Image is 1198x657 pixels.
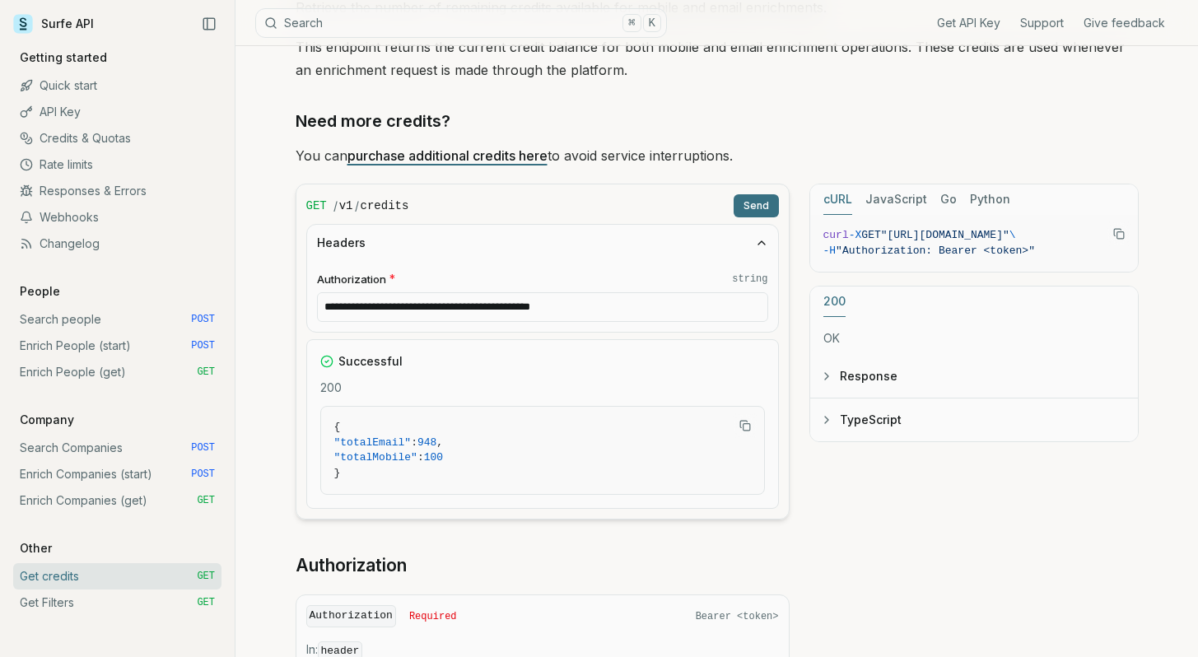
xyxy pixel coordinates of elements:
span: -H [823,245,837,257]
span: POST [191,313,215,326]
button: Search⌘K [255,8,667,38]
kbd: ⌘ [622,14,641,32]
a: Search Companies POST [13,435,221,461]
span: "totalEmail" [334,436,412,449]
span: GET [197,494,215,507]
code: string [732,273,767,286]
span: GET [306,198,327,214]
button: Send [734,194,779,217]
p: This endpoint returns the current credit balance for both mobile and email enrichment operations.... [296,35,1139,82]
p: Other [13,540,58,557]
button: Collapse Sidebar [197,12,221,36]
span: GET [861,229,880,241]
a: Support [1020,15,1064,31]
span: "[URL][DOMAIN_NAME]" [881,229,1009,241]
a: Changelog [13,231,221,257]
code: v1 [339,198,353,214]
a: Enrich Companies (get) GET [13,487,221,514]
p: You can to avoid service interruptions. [296,144,1139,167]
a: Rate limits [13,151,221,178]
a: Get credits GET [13,563,221,589]
span: GET [197,596,215,609]
a: Get API Key [937,15,1000,31]
p: Getting started [13,49,114,66]
span: "Authorization: Bearer <token>" [836,245,1035,257]
span: GET [197,570,215,583]
span: : [411,436,417,449]
a: Quick start [13,72,221,99]
p: Company [13,412,81,428]
a: Authorization [296,554,407,577]
span: Bearer <token> [696,610,779,623]
code: credits [361,198,409,214]
button: JavaScript [865,184,927,215]
span: Required [409,610,457,623]
button: TypeScript [810,398,1138,441]
a: Need more credits? [296,108,450,134]
a: Get Filters GET [13,589,221,616]
a: Responses & Errors [13,178,221,204]
span: { [334,421,341,433]
a: Enrich People (get) GET [13,359,221,385]
button: Copy Text [733,413,757,438]
span: } [334,467,341,479]
button: Copy Text [1107,221,1131,246]
button: 200 [823,287,846,317]
span: 100 [424,451,443,464]
a: Webhooks [13,204,221,231]
a: purchase additional credits here [347,147,548,164]
a: API Key [13,99,221,125]
p: People [13,283,67,300]
span: : [417,451,424,464]
span: \ [1009,229,1016,241]
a: Credits & Quotas [13,125,221,151]
button: Python [970,184,1010,215]
p: OK [823,330,1125,347]
button: cURL [823,184,852,215]
button: Go [940,184,957,215]
span: / [333,198,338,214]
kbd: K [643,14,661,32]
button: Response [810,355,1138,398]
span: curl [823,229,849,241]
code: Authorization [306,605,396,627]
span: / [355,198,359,214]
a: Surfe API [13,12,94,36]
span: "totalMobile" [334,451,417,464]
span: Authorization [317,272,386,287]
span: , [436,436,443,449]
p: 200 [320,380,765,396]
span: POST [191,339,215,352]
a: Enrich People (start) POST [13,333,221,359]
div: Successful [320,353,765,370]
a: Search people POST [13,306,221,333]
span: GET [197,366,215,379]
span: -X [849,229,862,241]
a: Give feedback [1084,15,1165,31]
span: POST [191,468,215,481]
span: POST [191,441,215,454]
span: 948 [417,436,436,449]
button: Headers [307,225,778,261]
a: Enrich Companies (start) POST [13,461,221,487]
